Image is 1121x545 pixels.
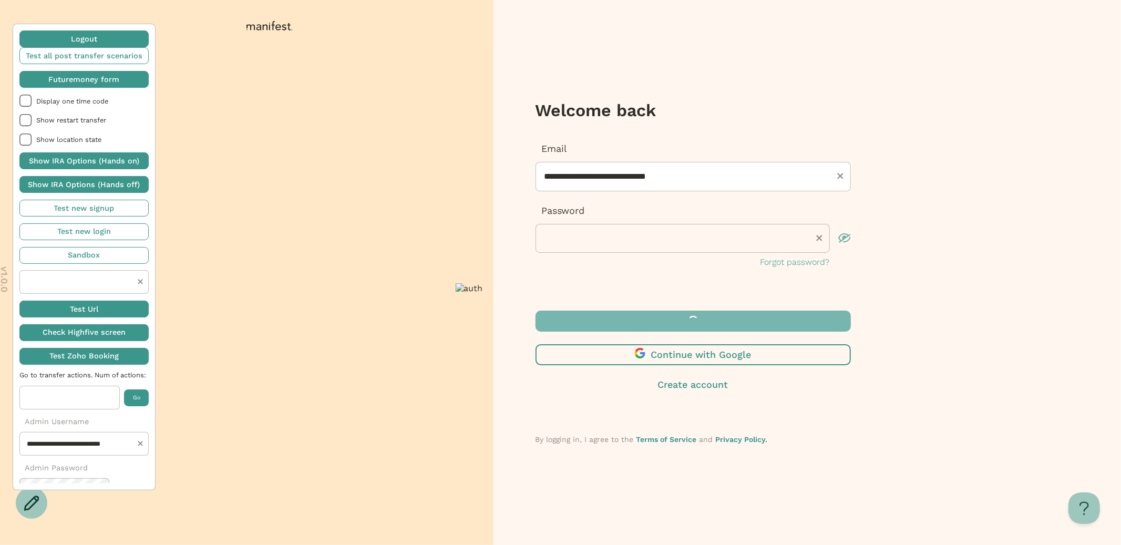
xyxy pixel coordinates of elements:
button: Go [124,389,149,406]
li: Display one time code [19,95,149,107]
button: Create account [536,378,851,392]
h3: Welcome back [536,100,851,121]
p: Admin Password [19,462,149,474]
button: Futuremoney form [19,71,149,88]
span: Show location state [36,136,149,143]
img: auth [456,283,483,293]
button: Check Highfive screen [19,324,149,341]
li: Show location state [19,133,149,146]
button: Test all post transfer scenarios [19,47,149,64]
a: Privacy Policy. [716,435,768,444]
li: Show restart transfer [19,114,149,127]
button: Test new login [19,223,149,240]
button: Test Zoho Booking [19,348,149,365]
button: Logout [19,30,149,47]
span: Show restart transfer [36,116,149,124]
button: Show IRA Options (Hands off) [19,176,149,193]
span: Go to transfer actions. Num of actions: [19,371,149,379]
button: Forgot password? [760,256,830,269]
span: By logging in, I agree to the and [536,435,768,444]
button: Test Url [19,301,149,317]
span: Display one time code [36,97,149,105]
iframe: Toggle Customer Support [1068,492,1100,524]
button: Show IRA Options (Hands on) [19,152,149,169]
button: Test new signup [19,200,149,217]
p: Admin Username [19,416,149,427]
button: Sandbox [19,247,149,264]
p: Password [536,204,851,218]
button: Continue with Google [536,344,851,365]
p: Email [536,142,851,156]
a: Terms of Service [636,435,697,444]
